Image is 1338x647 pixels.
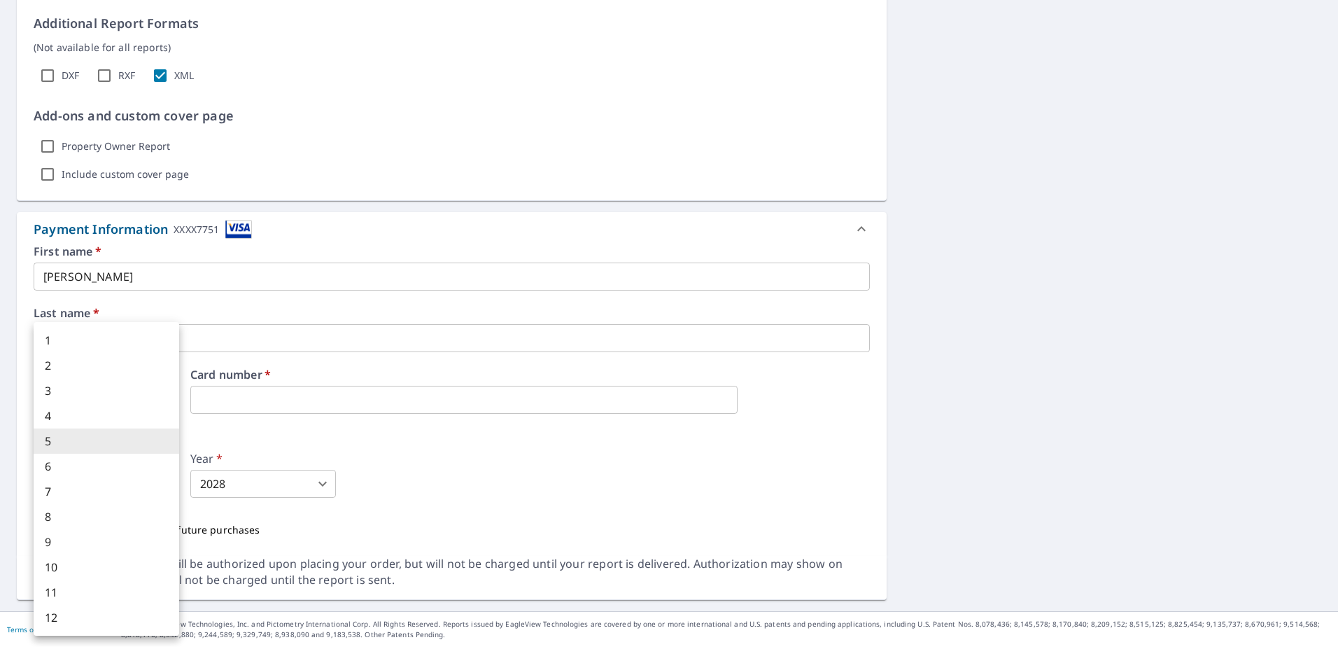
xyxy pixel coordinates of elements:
[34,454,179,479] li: 6
[34,328,179,353] li: 1
[34,378,179,403] li: 3
[34,403,179,429] li: 4
[34,479,179,504] li: 7
[34,353,179,378] li: 2
[34,529,179,555] li: 9
[34,580,179,605] li: 11
[34,555,179,580] li: 10
[34,504,179,529] li: 8
[34,605,179,630] li: 12
[34,429,179,454] li: 5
